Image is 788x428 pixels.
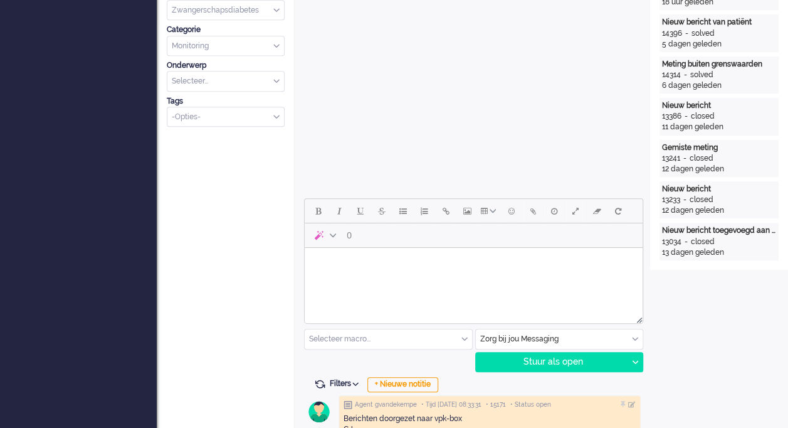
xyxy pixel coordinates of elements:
[307,225,341,246] button: AI
[662,80,776,91] div: 6 dagen geleden
[662,195,680,205] div: 13233
[662,17,776,28] div: Nieuw bericht van patiënt
[341,225,357,246] button: 0
[690,195,713,205] div: closed
[486,400,506,409] span: • 15171
[167,24,285,35] div: Categorie
[662,153,680,164] div: 13241
[421,400,481,409] span: • Tijd [DATE] 08:33:31
[680,153,690,164] div: -
[662,184,776,195] div: Nieuw bericht
[662,247,776,258] div: 13 dagen geleden
[662,70,681,80] div: 14314
[662,122,776,132] div: 11 dagen geleden
[544,200,565,222] button: Delay message
[303,396,335,427] img: avatar
[690,153,713,164] div: closed
[662,225,776,236] div: Nieuw bericht toegevoegd aan gesprek
[371,200,392,222] button: Strikethrough
[662,28,682,39] div: 14396
[662,164,776,174] div: 12 dagen geleden
[691,237,715,247] div: closed
[682,28,691,39] div: -
[681,237,691,247] div: -
[662,205,776,216] div: 12 dagen geleden
[476,353,628,372] div: Stuur als open
[662,100,776,111] div: Nieuw bericht
[662,142,776,153] div: Gemiste meting
[662,111,681,122] div: 13386
[414,200,435,222] button: Numbered list
[586,200,607,222] button: Clear formatting
[367,377,438,392] div: + Nieuwe notitie
[662,59,776,70] div: Meting buiten grenswaarden
[510,400,551,409] span: • Status open
[478,200,501,222] button: Table
[305,248,643,312] iframe: Rich Text Area
[355,400,417,409] span: Agent gvandekempe
[681,111,691,122] div: -
[565,200,586,222] button: Fullscreen
[501,200,522,222] button: Emoticons
[607,200,629,222] button: Reset content
[347,230,352,240] span: 0
[167,60,285,71] div: Onderwerp
[522,200,544,222] button: Add attachment
[662,237,681,247] div: 13034
[330,379,363,388] span: Filters
[328,200,350,222] button: Italic
[167,96,285,107] div: Tags
[350,200,371,222] button: Underline
[435,200,456,222] button: Insert/edit link
[681,70,690,80] div: -
[456,200,478,222] button: Insert/edit image
[691,111,715,122] div: closed
[680,195,690,205] div: -
[662,39,776,50] div: 5 dagen geleden
[632,312,643,323] div: Resize
[690,70,713,80] div: solved
[344,400,352,409] img: ic_note_grey.svg
[392,200,414,222] button: Bullet list
[167,107,285,127] div: Select Tags
[307,200,328,222] button: Bold
[691,28,715,39] div: solved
